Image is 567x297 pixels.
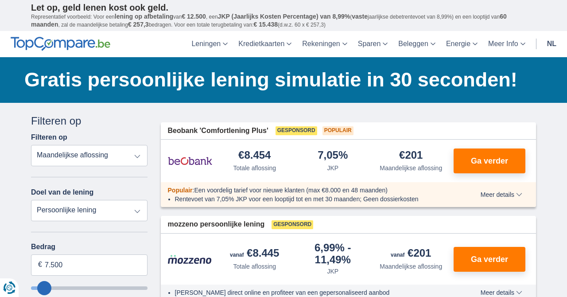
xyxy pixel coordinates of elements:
[276,126,317,135] span: Gesponsord
[471,255,508,263] span: Ga verder
[327,267,338,276] div: JKP
[168,254,212,264] img: product.pl.alt Mozzeno
[297,242,369,265] div: 6,99%
[186,31,233,57] a: Leningen
[352,13,368,20] span: vaste
[31,113,148,129] div: Filteren op
[454,148,525,173] button: Ga verder
[11,37,110,51] img: TopCompare
[31,243,148,251] label: Bedrag
[31,188,93,196] label: Doel van de lening
[31,286,148,290] input: wantToBorrow
[115,13,173,20] span: lening op afbetaling
[182,13,206,20] span: € 12.500
[483,31,531,57] a: Meer Info
[318,150,348,162] div: 7,05%
[353,31,393,57] a: Sparen
[253,21,278,28] span: € 15.438
[31,13,536,29] p: Representatief voorbeeld: Voor een van , een ( jaarlijkse debetrentevoet van 8,99%) en een loopti...
[233,164,276,172] div: Totale aflossing
[441,31,483,57] a: Energie
[474,289,529,296] button: Meer details
[233,31,297,57] a: Kredietkaarten
[168,150,212,172] img: product.pl.alt Beobank
[322,126,353,135] span: Populair
[218,13,350,20] span: JKP (Jaarlijks Kosten Percentage) van 8,99%
[233,262,276,271] div: Totale aflossing
[272,220,313,229] span: Gesponsord
[175,288,448,297] li: [PERSON_NAME] direct online en profiteer van een gepersonaliseerd aanbod
[297,31,352,57] a: Rekeningen
[175,195,448,203] li: Rentevoet van 7,05% JKP voor een looptijd tot en met 30 maanden; Geen dossierkosten
[454,247,525,272] button: Ga verder
[481,191,522,198] span: Meer details
[391,248,431,260] div: €201
[230,248,279,260] div: €8.445
[380,262,442,271] div: Maandelijkse aflossing
[168,126,268,136] span: Beobank 'Comfortlening Plus'
[238,150,271,162] div: €8.454
[38,260,42,270] span: €
[393,31,441,57] a: Beleggen
[380,164,442,172] div: Maandelijkse aflossing
[474,191,529,198] button: Meer details
[31,2,536,13] p: Let op, geld lenen kost ook geld.
[168,219,265,230] span: mozzeno persoonlijke lening
[327,164,338,172] div: JKP
[161,186,455,195] div: :
[542,31,562,57] a: nl
[194,187,388,194] span: Een voordelig tarief voor nieuwe klanten (max €8.000 en 48 maanden)
[168,187,193,194] span: Populair
[24,66,536,94] h1: Gratis persoonlijke lening simulatie in 30 seconden!
[399,150,423,162] div: €201
[471,157,508,165] span: Ga verder
[481,289,522,296] span: Meer details
[31,13,507,28] span: 60 maanden
[31,133,67,141] label: Filteren op
[128,21,149,28] span: € 257,3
